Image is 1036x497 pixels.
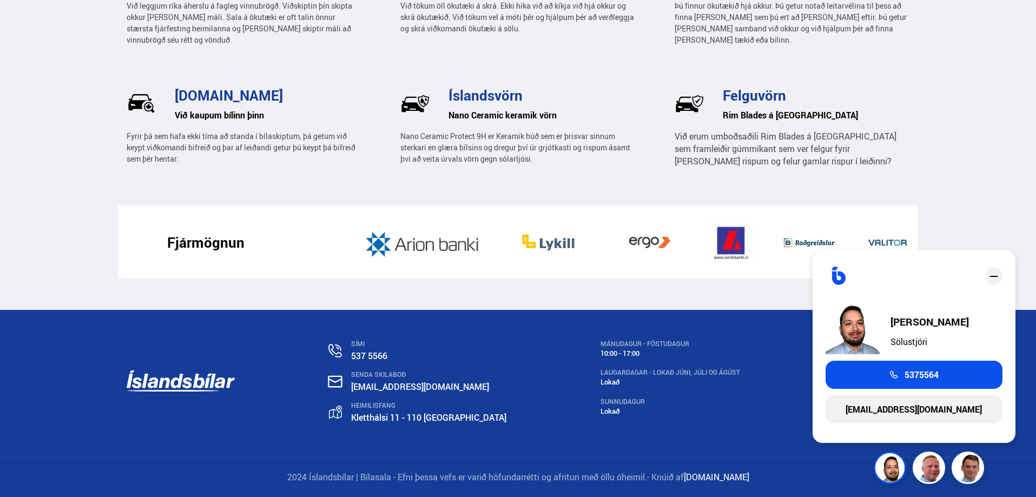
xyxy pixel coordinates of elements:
[914,453,947,486] img: siFngHWaQ9KaOqBr.png
[601,349,740,357] div: 10:00 - 17:00
[328,375,342,388] img: nHj8e-n-aHgjukTg.svg
[826,361,1002,389] a: 5375564
[601,398,740,406] div: SUNNUDAGUR
[890,316,969,327] div: [PERSON_NAME]
[351,412,506,423] a: Kletthálsi 11 - 110 [GEOGRAPHIC_DATA]
[400,130,635,164] p: Nano Ceramic Protect 9H er Keramik húð sem er þrisvar sinnum sterkari en glæra bílsins og dregur ...
[400,89,430,118] img: Pf5Ax2cCE_PAlAL1.svg
[826,395,1002,423] a: [EMAIL_ADDRESS][DOMAIN_NAME]
[985,268,1002,285] div: close
[351,381,489,393] a: [EMAIL_ADDRESS][DOMAIN_NAME]
[448,107,635,123] h6: Nano Ceramic keramik vörn
[723,87,909,103] h3: Felguvörn
[601,340,740,348] div: MÁNUDAGUR - FÖSTUDAGUR
[351,402,506,409] div: HEIMILISFANG
[826,300,880,354] img: nhp88E3Fdnt1Opn2.png
[328,344,342,357] img: n0V2lOsqF3l1V2iz.svg
[351,340,506,348] div: SÍMI
[953,453,986,486] img: FbJEzSuNWCJXmdc-.webp
[601,378,740,386] div: Lokað
[127,130,361,164] p: Fyrir þá sem hafa ekki tíma að standa í bílaskiptum, þá getum við keypt viðkomandi bifreið og þar...
[448,87,635,103] h3: Íslandsvörn
[601,407,740,415] div: Lokað
[890,337,969,347] div: Sölustjóri
[723,107,909,123] h6: Rim Blades á [GEOGRAPHIC_DATA]
[175,107,361,123] h6: Við kaupum bílinn þinn
[329,406,342,419] img: gp4YpyYFnEr45R34.svg
[905,370,939,380] span: 5375564
[167,234,245,250] h3: Fjármögnun
[127,89,156,118] img: _UrlRxxciTm4sq1N.svg
[361,221,487,264] img: JD2k8JnpGOQahQK4.jpg
[175,87,361,103] h3: [DOMAIN_NAME]
[351,350,387,362] a: 537 5566
[9,4,41,37] button: Open LiveChat chat widget
[601,369,740,376] div: LAUGARDAGAR - Lokað Júni, Júli og Ágúst
[351,371,506,379] div: SENDA SKILABOÐ
[675,130,896,167] span: Við erum umboðsaðili Rim Blades á [GEOGRAPHIC_DATA] sem framleiðir gúmmíkant sem ver felgur fyrir...
[127,471,910,483] p: 2024 Íslandsbílar | Bílasala - Efni þessa vefs er varið höfundarrétti og afritun með öllu óheimil.
[675,89,704,118] img: wj-tEQaV63q7uWzm.svg
[610,221,690,264] img: vb19vGOeIT05djEB.jpg
[647,471,684,483] span: - Knúið af
[875,453,908,486] img: nhp88E3Fdnt1Opn2.png
[684,471,749,483] a: [DOMAIN_NAME]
